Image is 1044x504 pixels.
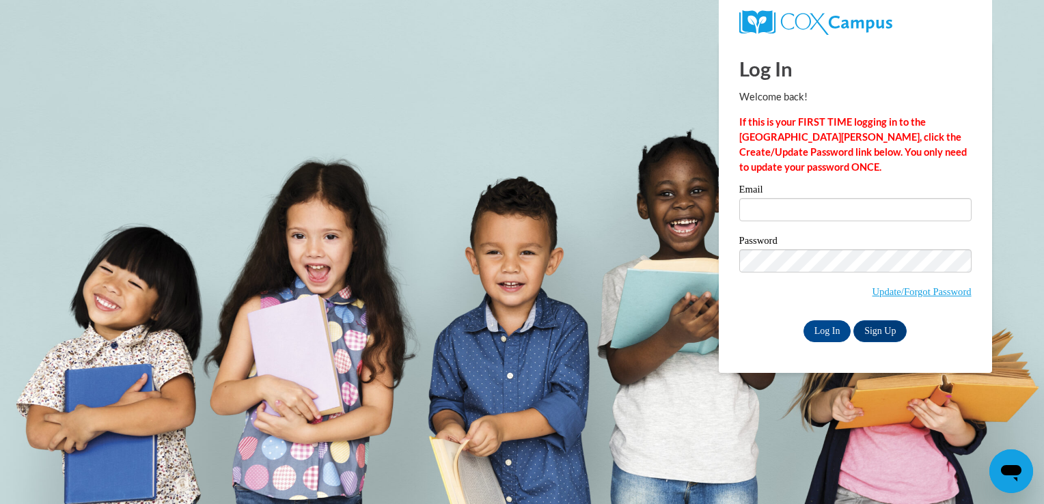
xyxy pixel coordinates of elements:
[739,184,972,198] label: Email
[739,10,972,35] a: COX Campus
[853,320,907,342] a: Sign Up
[739,10,892,35] img: COX Campus
[739,89,972,104] p: Welcome back!
[739,236,972,249] label: Password
[989,449,1033,493] iframe: Button to launch messaging window
[803,320,851,342] input: Log In
[873,286,972,297] a: Update/Forgot Password
[739,55,972,83] h1: Log In
[739,116,967,173] strong: If this is your FIRST TIME logging in to the [GEOGRAPHIC_DATA][PERSON_NAME], click the Create/Upd...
